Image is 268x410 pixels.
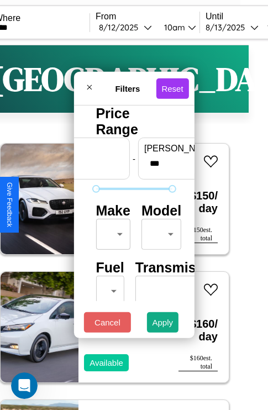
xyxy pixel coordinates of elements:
[96,106,172,138] h4: Price Range
[11,372,38,399] iframe: Intercom live chat
[159,22,188,33] div: 10am
[84,312,131,333] button: Cancel
[99,22,144,33] div: 8 / 12 / 2025
[99,83,156,93] h4: Filters
[90,355,123,370] p: Available
[178,307,218,354] h3: $ 160 / day
[6,182,13,227] div: Give Feedback
[96,12,199,22] label: From
[135,260,224,276] h4: Transmission
[147,312,179,333] button: Apply
[141,203,181,219] h4: Model
[178,178,218,226] h3: $ 150 / day
[144,144,238,154] label: [PERSON_NAME]
[156,78,188,98] button: Reset
[30,144,124,154] label: min price
[206,22,250,33] div: 8 / 13 / 2025
[155,22,199,33] button: 10am
[133,151,135,166] p: -
[96,22,155,33] button: 8/12/2025
[96,260,124,276] h4: Fuel
[178,226,218,243] div: $ 150 est. total
[96,203,130,219] h4: Make
[178,354,218,371] div: $ 160 est. total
